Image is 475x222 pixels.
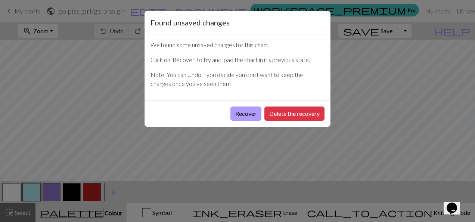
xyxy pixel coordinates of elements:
[150,55,325,64] p: Click on 'Recover' to try and load the chart in it's previous state.
[150,70,325,88] p: Note: You can Undo if you decide you don't want to keep the changes once you've seen them
[150,17,230,28] h5: Found unsaved changes
[150,40,325,49] p: We found some unsaved changes for this chart.
[444,192,468,215] iframe: chat widget
[264,107,325,121] button: Delete the recovery
[230,107,261,121] button: Recover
